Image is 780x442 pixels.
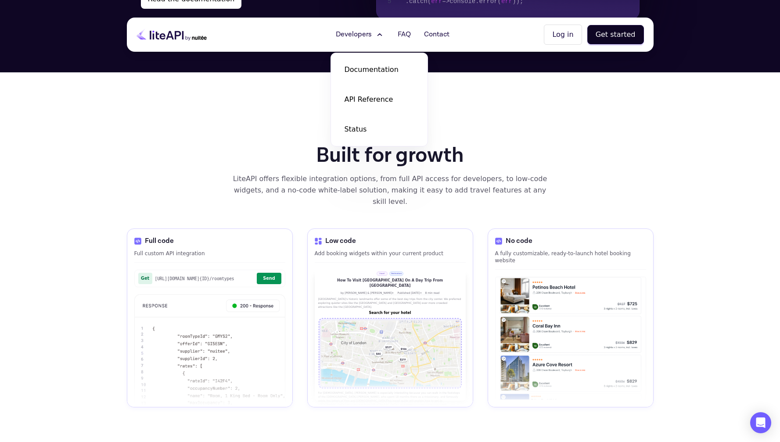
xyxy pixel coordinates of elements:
[318,278,462,289] h6: How To Visit [GEOGRAPHIC_DATA] On A Day Trip From [GEOGRAPHIC_DATA]
[344,124,367,135] span: Status
[495,250,646,264] p: A fully customizable, ready-to-launch hotel booking website
[134,294,285,440] img: API Integration
[425,291,439,295] li: 8 min read
[495,238,502,245] img: Code Icon
[377,271,388,276] span: travel
[318,297,462,309] p: [GEOGRAPHIC_DATA]'s historic landmarks offer some of the best day trips from the city center. We ...
[419,26,455,43] a: Contact
[331,26,390,43] button: Developers
[392,26,416,43] a: FAQ
[233,173,548,207] div: LiteAPI offers flexible integration options, from full API access for developers, to low-code wid...
[335,87,423,112] a: API Reference
[750,412,771,433] div: Open Intercom Messenger
[134,250,285,257] p: Full custom API integration
[389,271,404,276] span: Destinations
[587,25,644,44] button: Get started
[341,291,392,295] li: by [PERSON_NAME] & [PERSON_NAME]
[318,317,462,389] img: Map Placeholder
[506,236,532,246] span: No code
[315,238,322,245] img: Code Icon
[138,273,152,284] span: Get
[397,291,420,295] li: Published [DATE]
[315,250,466,257] p: Add booking widgets within your current product
[335,57,423,82] a: Documentation
[316,145,464,166] h1: Built for growth
[424,29,449,40] span: Contact
[257,273,281,284] button: Send
[344,64,398,75] span: Documentation
[145,236,174,246] span: Full code
[544,25,582,45] button: Log in
[318,391,462,406] p: For [DEMOGRAPHIC_DATA], [PERSON_NAME] is especially interesting because you can walk in the foots...
[325,236,356,246] span: Low code
[398,29,411,40] span: FAQ
[336,29,372,40] span: Developers
[134,238,141,245] img: Code Icon
[318,310,462,316] h6: Search for your hotel
[335,117,423,142] a: Status
[155,276,255,281] span: [URL][DOMAIN_NAME] {ID} /roomtypes
[344,94,393,105] span: API Reference
[496,277,646,399] img: Hotel Card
